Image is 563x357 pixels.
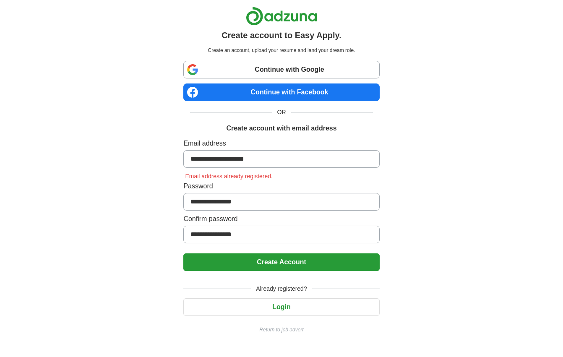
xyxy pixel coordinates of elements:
p: Create an account, upload your resume and land your dream role. [185,47,378,54]
span: Email address already registered. [183,173,274,180]
span: OR [272,108,291,117]
label: Email address [183,138,379,149]
h1: Create account to Easy Apply. [222,29,341,42]
a: Continue with Google [183,61,379,78]
label: Password [183,181,379,191]
a: Continue with Facebook [183,83,379,101]
a: Return to job advert [183,326,379,334]
button: Create Account [183,253,379,271]
img: Adzuna logo [246,7,317,26]
h1: Create account with email address [226,123,336,133]
span: Already registered? [251,284,312,293]
label: Confirm password [183,214,379,224]
a: Login [183,303,379,310]
button: Login [183,298,379,316]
